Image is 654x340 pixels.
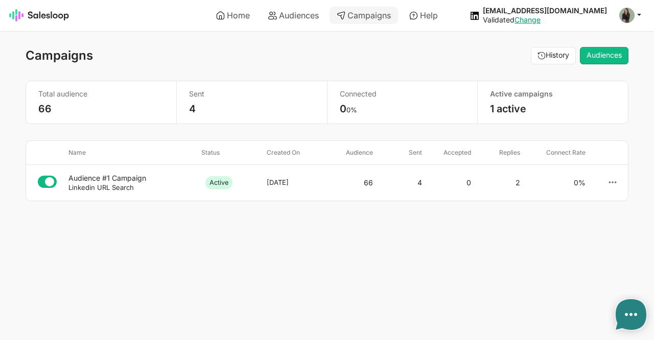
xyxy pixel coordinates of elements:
[38,89,164,99] p: Total audience
[328,173,377,193] div: 66
[205,176,232,189] span: Active
[475,149,524,157] div: Replies
[340,89,465,99] p: Connected
[9,9,69,21] img: Salesloop
[524,149,590,157] div: Connect rate
[189,89,315,99] p: Sent
[26,48,93,63] h1: Campaigns
[197,149,263,157] div: Status
[38,103,164,115] p: 66
[68,183,134,191] small: Linkedin URL Search
[263,149,328,157] div: Created on
[267,178,289,187] small: [DATE]
[490,89,616,99] p: Active campaigns
[328,149,377,157] div: Audience
[483,6,607,15] div: [EMAIL_ADDRESS][DOMAIN_NAME]
[209,7,257,24] a: Home
[261,7,326,24] a: Audiences
[475,173,524,193] div: 2
[189,103,315,115] p: 4
[64,149,197,157] div: Name
[68,174,193,192] a: Audience #1 CampaignLinkedin URL Search
[531,47,576,64] button: History
[330,7,398,24] a: Campaigns
[426,173,475,193] div: 0
[515,15,541,24] a: Change
[402,7,445,24] a: Help
[483,15,607,25] div: Validated
[346,106,357,114] small: 0%
[68,174,193,183] div: Audience #1 Campaign
[340,103,465,115] p: 0
[426,149,475,157] div: Accepted
[490,103,526,115] a: 1 active
[524,173,590,193] div: 0%
[580,47,628,64] a: Audiences
[377,173,426,193] div: 4
[377,149,426,157] div: Sent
